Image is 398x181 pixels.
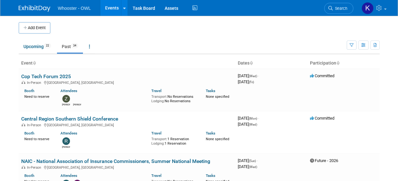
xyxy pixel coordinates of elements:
span: None specified [206,137,229,141]
span: 22 [44,43,51,48]
div: 1 Reservation 1 Reservation [151,136,196,146]
th: Dates [235,58,307,69]
span: (Wed) [249,74,257,78]
span: Lodging: [151,99,165,103]
span: In-Person [27,165,43,170]
img: Ronald Lifton [73,95,81,103]
span: (Sun) [249,159,256,163]
span: - [258,116,259,121]
span: Transport: [151,95,167,99]
img: Zach Artz [62,95,70,103]
a: Travel [151,173,161,178]
span: Committed [310,116,334,121]
div: Need to reserve [24,93,51,99]
span: Future - 2026 [310,158,338,163]
div: [GEOGRAPHIC_DATA], [GEOGRAPHIC_DATA] [21,165,233,170]
a: Sort by Participation Type [336,60,339,66]
div: [GEOGRAPHIC_DATA], [GEOGRAPHIC_DATA] [21,122,233,127]
a: Central Region Southern Shield Conference [21,116,118,122]
th: Event [19,58,235,69]
a: Sort by Event Name [33,60,36,66]
span: [DATE] [238,73,259,78]
span: [DATE] [238,116,259,121]
a: Search [324,3,353,14]
span: [DATE] [238,164,257,169]
span: Search [333,6,347,11]
span: (Mon) [249,117,257,120]
a: Tasks [206,173,215,178]
a: Sort by Start Date [250,60,253,66]
button: Add Event [19,22,50,34]
a: NAIC - National Association of Insurance Commissioners, Summer National Meeting [21,158,210,164]
a: Tasks [206,131,215,135]
span: In-Person [27,123,43,127]
img: In-Person Event [22,81,25,84]
a: Booth [24,89,34,93]
img: Kamila Castaneda [362,2,374,14]
a: Attendees [60,131,77,135]
a: Booth [24,131,34,135]
a: Past34 [57,41,83,53]
span: [DATE] [238,79,254,84]
th: Participation [307,58,380,69]
span: [DATE] [238,122,257,127]
div: No Reservations No Reservations [151,93,196,103]
a: Upcoming22 [19,41,56,53]
span: In-Person [27,81,43,85]
img: In-Person Event [22,165,25,169]
div: Need to reserve [24,136,51,141]
img: ExhibitDay [19,5,50,12]
img: Robert Dugan [62,137,70,145]
span: [DATE] [238,158,258,163]
span: (Wed) [249,123,257,126]
div: Robert Dugan [62,145,70,149]
span: (Fri) [249,80,254,84]
div: [GEOGRAPHIC_DATA], [GEOGRAPHIC_DATA] [21,80,233,85]
span: Whooster - OWL [58,6,91,11]
a: Travel [151,131,161,135]
span: Committed [310,73,334,78]
span: - [258,73,259,78]
span: Transport: [151,137,167,141]
span: (Wed) [249,165,257,169]
span: 34 [71,43,78,48]
a: Tasks [206,89,215,93]
span: None specified [206,95,229,99]
div: Ronald Lifton [73,103,81,106]
span: Lodging: [151,141,165,146]
a: Attendees [60,89,77,93]
a: Travel [151,89,161,93]
a: Attendees [60,173,77,178]
img: In-Person Event [22,123,25,126]
div: Zach Artz [62,103,70,106]
a: Booth [24,173,34,178]
a: Cop Tech Forum 2025 [21,73,71,79]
